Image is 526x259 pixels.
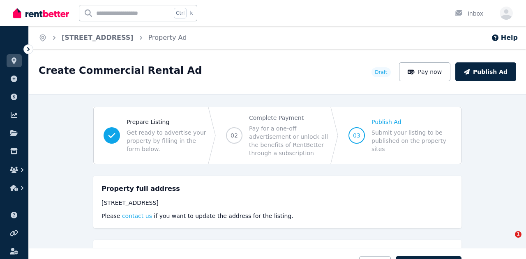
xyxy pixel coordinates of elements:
img: RentBetter [13,7,69,19]
nav: Progress [93,107,461,164]
span: ORGANISE [7,45,32,51]
span: Ctrl [174,8,187,18]
span: k [190,10,193,16]
a: Property Ad [148,34,187,41]
button: contact us [122,212,152,220]
nav: Breadcrumb [29,26,196,49]
span: 03 [353,131,360,140]
span: Get ready to advertise your property by filling in the form below. [127,128,206,153]
button: Pay now [399,62,451,81]
button: Publish Ad [455,62,516,81]
span: Submit your listing to be published on the property sites [371,128,451,153]
h1: Create Commercial Rental Ad [39,64,202,77]
button: Help [491,33,518,43]
span: 1 [515,231,521,238]
span: 02 [231,131,238,140]
div: [STREET_ADDRESS] [102,199,453,207]
p: Please if you want to update the address for the listing. [102,212,453,220]
div: Inbox [454,9,483,18]
span: Publish Ad [371,118,451,126]
a: [STREET_ADDRESS] [62,34,134,41]
span: Pay for a one-off advertisement or unlock all the benefits of RentBetter through a subscription [249,124,329,157]
span: Prepare Listing [127,118,206,126]
iframe: Intercom live chat [498,231,518,251]
span: Draft [375,69,387,76]
h5: Property full address [102,184,180,194]
span: Complete Payment [249,114,329,122]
